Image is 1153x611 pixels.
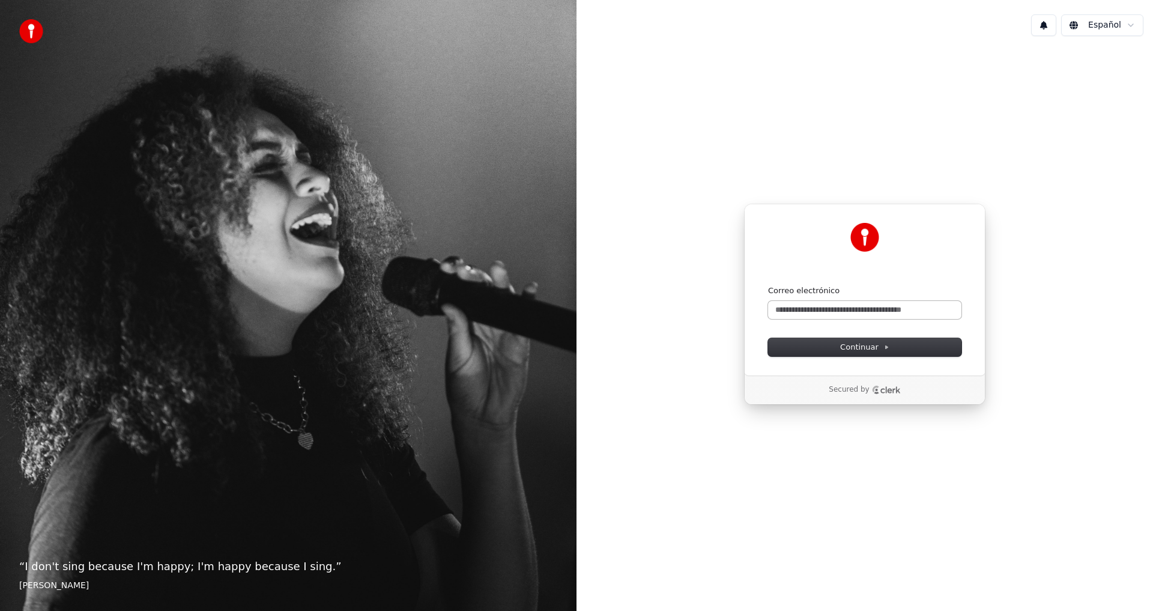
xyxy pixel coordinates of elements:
img: youka [19,19,43,43]
footer: [PERSON_NAME] [19,580,557,592]
p: Secured by [829,385,869,395]
a: Clerk logo [872,386,901,394]
p: “ I don't sing because I'm happy; I'm happy because I sing. ” [19,558,557,575]
img: Youka [850,223,879,252]
label: Correo electrónico [768,285,840,296]
span: Continuar [840,342,889,353]
button: Continuar [768,338,961,356]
